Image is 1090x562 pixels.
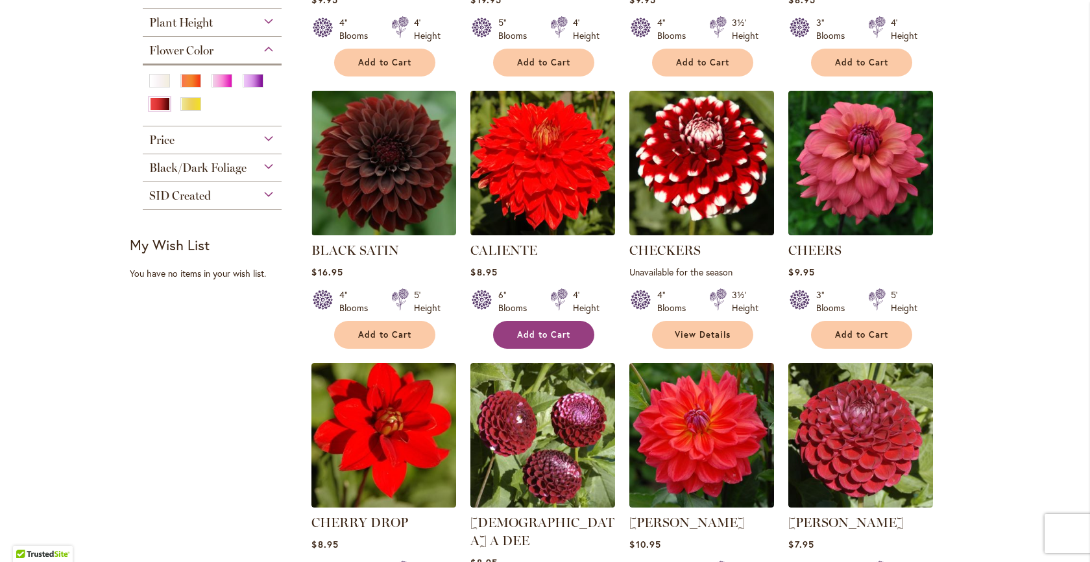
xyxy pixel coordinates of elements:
span: $8.95 [311,538,338,550]
a: BLACK SATIN [311,226,456,238]
span: Plant Height [149,16,213,30]
a: View Details [652,321,753,349]
span: $9.95 [788,266,814,278]
div: 4' Height [573,16,599,42]
button: Add to Cart [811,49,912,76]
button: Add to Cart [334,49,435,76]
span: SID Created [149,189,211,203]
img: CHERRY DROP [311,363,456,508]
a: CHECKERS [629,242,701,258]
div: 4' Height [414,16,441,42]
div: 3" Blooms [816,288,853,314]
div: 4" Blooms [339,288,376,314]
div: 4' Height [891,16,917,42]
strong: My Wish List [130,235,210,254]
a: BLACK SATIN [311,242,399,258]
div: 5' Height [414,288,441,314]
img: CHICK A DEE [470,363,615,508]
a: COOPER BLAINE [629,498,774,510]
div: 5" Blooms [498,16,535,42]
button: Add to Cart [652,49,753,76]
div: You have no items in your wish list. [130,267,303,280]
a: CHERRY DROP [311,515,408,530]
a: [PERSON_NAME] [788,515,904,530]
a: CHICK A DEE [470,498,615,510]
span: Add to Cart [835,57,888,68]
p: Unavailable for the season [629,266,774,278]
img: CHEERS [788,91,933,235]
div: 3" Blooms [816,16,853,42]
button: Add to Cart [493,49,594,76]
span: $16.95 [311,266,343,278]
div: 4" Blooms [339,16,376,42]
button: Add to Cart [811,321,912,349]
a: CHEERS [788,226,933,238]
span: Add to Cart [358,329,411,340]
div: 4" Blooms [657,16,694,42]
div: 4" Blooms [657,288,694,314]
div: 4' Height [573,288,599,314]
span: Flower Color [149,43,213,58]
div: 3½' Height [732,16,758,42]
a: CALIENTE [470,226,615,238]
a: [DEMOGRAPHIC_DATA] A DEE [470,515,614,548]
span: Add to Cart [517,57,570,68]
button: Add to Cart [493,321,594,349]
span: Add to Cart [517,329,570,340]
img: CALIENTE [470,91,615,235]
a: CHEERS [788,242,842,258]
div: 3½' Height [732,288,758,314]
a: CORNEL [788,498,933,510]
span: Black/Dark Foliage [149,161,247,175]
a: [PERSON_NAME] [629,515,745,530]
span: $10.95 [629,538,660,550]
img: BLACK SATIN [311,91,456,235]
div: 6" Blooms [498,288,535,314]
img: CHECKERS [629,91,774,235]
a: CHECKERS [629,226,774,238]
a: CHERRY DROP [311,498,456,510]
span: $8.95 [470,266,497,278]
a: CALIENTE [470,242,537,258]
span: Add to Cart [358,57,411,68]
span: Add to Cart [835,329,888,340]
img: CORNEL [788,363,933,508]
span: $7.95 [788,538,814,550]
div: 5' Height [891,288,917,314]
iframe: Launch Accessibility Center [10,516,46,552]
button: Add to Cart [334,321,435,349]
span: View Details [675,329,731,340]
img: COOPER BLAINE [629,363,774,508]
span: Price [149,133,175,147]
span: Add to Cart [676,57,729,68]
